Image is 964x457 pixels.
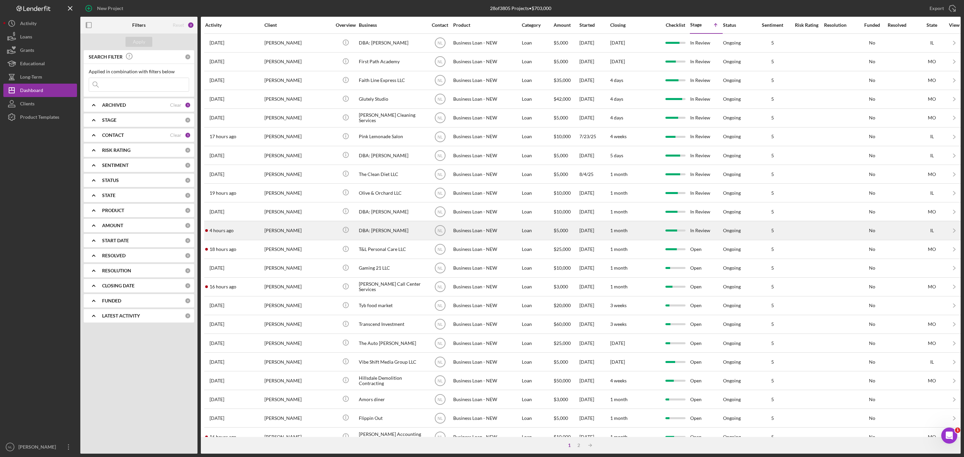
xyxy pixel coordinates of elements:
div: $35,000 [554,72,579,89]
div: 5 [756,190,789,196]
div: In Review [690,34,722,52]
div: No [857,40,887,45]
time: [DATE] [610,40,625,45]
div: $10,000 [554,184,579,202]
div: [PERSON_NAME] [264,259,331,277]
div: 5 [756,209,789,214]
div: No [857,153,887,158]
div: Closing [610,22,660,28]
div: [PERSON_NAME] [264,147,331,164]
time: 2025-07-23 17:14 [210,303,224,308]
div: Business Loan - NEW [453,109,520,127]
div: [PERSON_NAME] Cleaning Services [359,109,426,127]
div: [DATE] [579,147,610,164]
div: Gaming 21 LLC [359,259,426,277]
button: Dashboard [3,84,77,97]
div: [DATE] [579,72,610,89]
div: Business Loan - NEW [453,315,520,333]
time: 1 month [610,227,628,233]
div: [DATE] [579,53,610,71]
div: Loans [20,30,32,45]
div: Sentiment [756,22,789,28]
div: Ongoing [723,228,741,233]
div: 0 [185,222,191,229]
div: Loan [522,128,553,146]
time: 2025-08-05 18:15 [210,96,224,102]
div: 0 [185,147,191,153]
time: 1 month [610,246,628,252]
div: [DATE] [579,109,610,127]
div: Amount [554,22,579,28]
div: In Review [690,147,722,164]
div: 5 [756,40,789,45]
div: Ongoing [723,284,741,289]
div: $5,000 [554,165,579,183]
div: Category [522,22,553,28]
div: 5 [756,265,789,271]
div: [PERSON_NAME] [264,278,331,296]
div: 2 [187,22,194,28]
time: 2025-08-04 20:59 [210,115,224,120]
b: SENTIMENT [102,163,129,168]
a: Product Templates [3,110,77,124]
div: Ongoing [723,96,741,102]
text: NL [437,78,443,83]
time: 1 month [610,284,628,289]
div: Ongoing [723,265,741,271]
div: Resolved [888,22,918,28]
time: 1 month [610,190,628,196]
div: $10,000 [554,203,579,220]
div: $10,000 [554,259,579,277]
div: [DATE] [579,241,610,258]
div: Business Loan - NEW [453,147,520,164]
div: In Review [690,72,722,89]
div: Product Templates [20,110,59,125]
time: 5 days [610,153,623,158]
div: DBA: [PERSON_NAME] [359,203,426,220]
b: FUNDED [102,298,121,303]
button: Activity [3,17,77,30]
div: [DATE] [579,203,610,220]
div: New Project [97,2,123,15]
div: Ongoing [723,172,741,177]
time: 4 days [610,115,623,120]
div: Educational [20,57,45,72]
div: 0 [185,268,191,274]
div: 0 [185,192,191,198]
div: 1 [185,102,191,108]
b: START DATE [102,238,129,243]
div: Business [359,22,426,28]
div: Reset [173,22,184,28]
div: $20,000 [554,297,579,314]
div: Grants [20,43,34,59]
div: Started [579,22,610,28]
div: Risk Rating [790,22,823,28]
div: Ongoing [723,153,741,158]
div: [PERSON_NAME] [264,90,331,108]
div: Olive & Orchard LLC [359,184,426,202]
div: Loan [522,221,553,239]
time: 2025-08-05 14:13 [210,172,224,177]
div: No [857,59,887,64]
text: NL [437,303,443,308]
div: No [857,265,887,271]
div: [PERSON_NAME] [264,34,331,52]
div: Loan [522,109,553,127]
div: No [857,172,887,177]
div: 5 [756,228,789,233]
div: 0 [185,54,191,60]
div: 0 [185,313,191,319]
div: [PERSON_NAME] [264,315,331,333]
div: Business Loan - NEW [453,221,520,239]
div: Activity [205,22,264,28]
div: Dashboard [20,84,43,99]
div: Business Loan - NEW [453,128,520,146]
time: 2025-07-23 22:42 [210,78,224,83]
button: New Project [80,2,130,15]
div: 5 [756,172,789,177]
b: PRODUCT [102,208,124,213]
div: $5,000 [554,109,579,127]
div: 0 [185,177,191,183]
div: 5 [756,134,789,139]
div: IL [918,190,945,196]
